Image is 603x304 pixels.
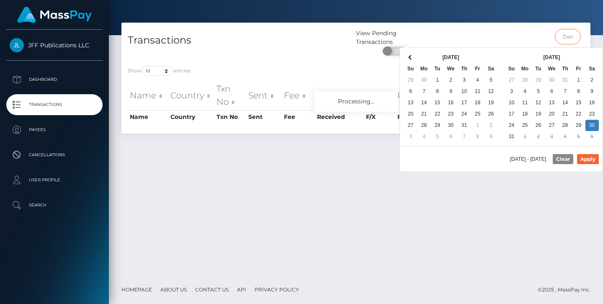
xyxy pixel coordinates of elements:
td: 5 [572,131,585,142]
th: Txn No [214,80,246,110]
td: 4 [471,75,484,86]
td: 18 [518,108,532,120]
th: Th [458,63,471,75]
td: 7 [417,86,431,97]
th: Payer [395,80,434,110]
div: Processing... [314,91,398,112]
td: 9 [444,86,458,97]
th: We [545,63,559,75]
th: Name [128,110,168,124]
label: Show entries [128,66,191,76]
td: 31 [505,131,518,142]
a: User Profile [6,170,103,191]
button: Clear [553,154,573,164]
td: 28 [518,75,532,86]
div: © 2025 , MassPay Inc. [538,285,597,294]
td: 16 [444,97,458,108]
th: Fr [471,63,484,75]
td: 26 [484,108,498,120]
td: 4 [518,86,532,97]
td: 6 [444,131,458,142]
td: 30 [444,120,458,131]
a: About Us [157,283,190,296]
td: 14 [559,97,572,108]
th: Tu [431,63,444,75]
td: 10 [458,86,471,97]
td: 13 [545,97,559,108]
th: Mo [518,63,532,75]
span: [DATE] - [DATE] [510,157,549,162]
td: 16 [585,97,599,108]
td: 1 [572,75,585,86]
td: 5 [431,131,444,142]
th: Sa [484,63,498,75]
a: Transactions [6,94,103,115]
p: Transactions [10,98,99,111]
td: 27 [505,75,518,86]
button: Apply [577,154,599,164]
h4: Transactions [128,33,350,48]
td: 20 [545,108,559,120]
input: Date filter [555,29,581,44]
div: View Pending Transactions [356,29,434,46]
p: Dashboard [10,73,99,86]
td: 15 [431,97,444,108]
a: Dashboard [6,69,103,90]
td: 23 [444,108,458,120]
td: 22 [572,108,585,120]
p: Search [10,199,99,211]
img: MassPay Logo [17,7,92,23]
td: 30 [417,75,431,86]
th: Name [128,80,168,110]
td: 1 [431,75,444,86]
td: 5 [484,75,498,86]
th: Th [559,63,572,75]
td: 2 [585,75,599,86]
td: 6 [585,131,599,142]
td: 12 [532,97,545,108]
th: Received [315,80,364,110]
a: API [234,283,250,296]
td: 11 [471,86,484,97]
th: F/X [364,110,395,124]
th: Sent [246,110,282,124]
td: 24 [458,108,471,120]
td: 7 [458,131,471,142]
th: Su [404,63,417,75]
td: 28 [417,120,431,131]
a: Homepage [118,283,155,296]
td: 19 [484,97,498,108]
th: Mo [417,63,431,75]
a: Privacy Policy [251,283,302,296]
th: Su [505,63,518,75]
p: Payees [10,124,99,136]
td: 20 [404,108,417,120]
td: 21 [559,108,572,120]
td: 29 [572,120,585,131]
td: 3 [545,131,559,142]
p: User Profile [10,174,99,186]
th: Payer [395,110,434,124]
td: 9 [585,86,599,97]
td: 6 [545,86,559,97]
th: Received [315,110,364,124]
td: 29 [431,120,444,131]
td: 30 [545,75,559,86]
td: 31 [458,120,471,131]
th: Fee [282,80,315,110]
th: Sent [246,80,282,110]
td: 11 [518,97,532,108]
td: 28 [559,120,572,131]
td: 19 [532,108,545,120]
td: 29 [404,75,417,86]
th: Fr [572,63,585,75]
td: 15 [572,97,585,108]
td: 3 [458,75,471,86]
td: 3 [505,86,518,97]
td: 17 [458,97,471,108]
td: 6 [404,86,417,97]
td: 4 [559,131,572,142]
td: 3 [404,131,417,142]
th: Tu [532,63,545,75]
th: [DATE] [417,52,484,63]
